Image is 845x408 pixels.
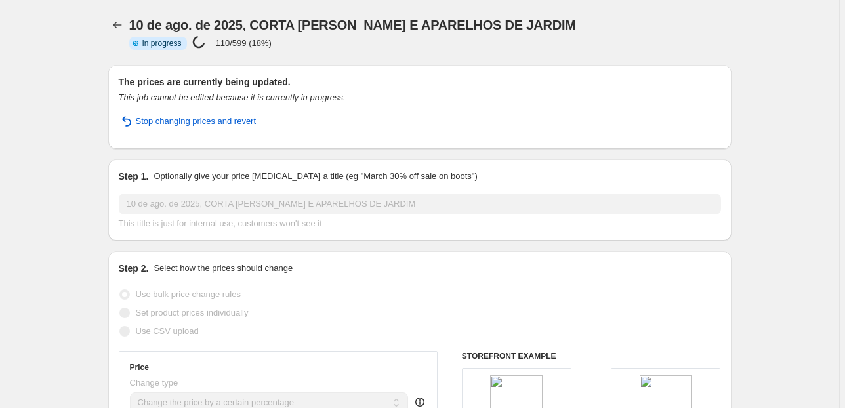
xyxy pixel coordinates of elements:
span: Use CSV upload [136,326,199,336]
span: Change type [130,378,178,388]
h2: The prices are currently being updated. [119,75,721,89]
h3: Price [130,362,149,373]
p: Optionally give your price [MEDICAL_DATA] a title (eg "March 30% off sale on boots") [154,170,477,183]
span: Stop changing prices and revert [136,115,257,128]
h2: Step 2. [119,262,149,275]
input: 30% off holiday sale [119,194,721,214]
span: In progress [142,38,182,49]
span: This title is just for internal use, customers won't see it [119,218,322,228]
span: 10 de ago. de 2025, CORTA [PERSON_NAME] E APARELHOS DE JARDIM [129,18,576,32]
button: Stop changing prices and revert [111,111,264,132]
span: Use bulk price change rules [136,289,241,299]
i: This job cannot be edited because it is currently in progress. [119,92,346,102]
h2: Step 1. [119,170,149,183]
h6: STOREFRONT EXAMPLE [462,351,721,361]
button: Price change jobs [108,16,127,34]
p: Select how the prices should change [154,262,293,275]
p: 110/599 (18%) [216,38,272,48]
span: Set product prices individually [136,308,249,317]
